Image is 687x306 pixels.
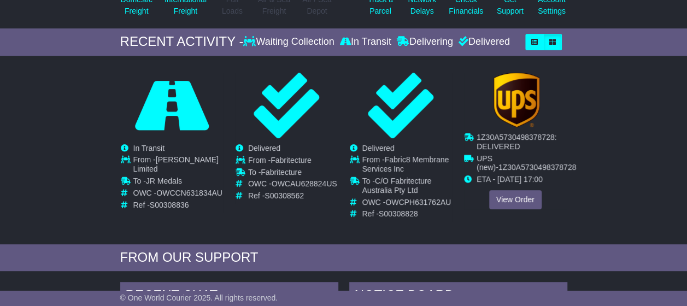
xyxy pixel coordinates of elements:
div: Waiting Collection [243,36,337,48]
span: [PERSON_NAME] Limited [133,155,219,173]
span: 1Z30A5730498378728 [498,163,576,172]
div: Delivered [456,36,510,48]
div: In Transit [337,36,394,48]
span: JR Medals [146,176,182,185]
span: In Transit [133,144,165,152]
td: Ref - [133,201,224,210]
span: ETA - [DATE] 17:00 [477,175,543,184]
td: To - [133,176,224,189]
td: To - [248,167,337,179]
span: 1Z30A5730498378728: DELIVERED [477,133,556,151]
img: GetCarrierServiceLogo [494,73,539,127]
span: C/O Fabritecture Australia Pty Ltd [362,176,432,195]
div: Delivering [394,36,456,48]
span: S00308562 [265,191,304,200]
span: © One World Courier 2025. All rights reserved. [120,293,278,302]
td: From - [362,155,453,176]
span: Delivered [248,144,280,152]
td: To - [362,176,453,198]
span: OWCAU628824US [272,179,337,188]
span: Fabric8 Membrane Services Inc [362,155,449,173]
td: - [477,154,576,175]
a: View Order [489,190,542,209]
div: FROM OUR SUPPORT [120,250,567,266]
span: Delivered [362,144,395,152]
span: S00308828 [379,209,418,218]
td: OWC - [362,198,453,210]
span: OWCPH631762AU [385,198,451,207]
td: From - [133,155,224,176]
span: S00308836 [150,201,189,209]
span: UPS (new) [477,154,496,172]
td: Ref - [362,209,453,219]
td: OWC - [133,189,224,201]
td: OWC - [248,179,337,191]
span: Fabritecture [261,167,302,176]
td: From - [248,155,337,167]
span: Fabritecture [271,155,312,164]
span: OWCCN631834AU [156,189,222,197]
td: Ref - [248,191,337,201]
div: RECENT ACTIVITY - [120,34,244,50]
